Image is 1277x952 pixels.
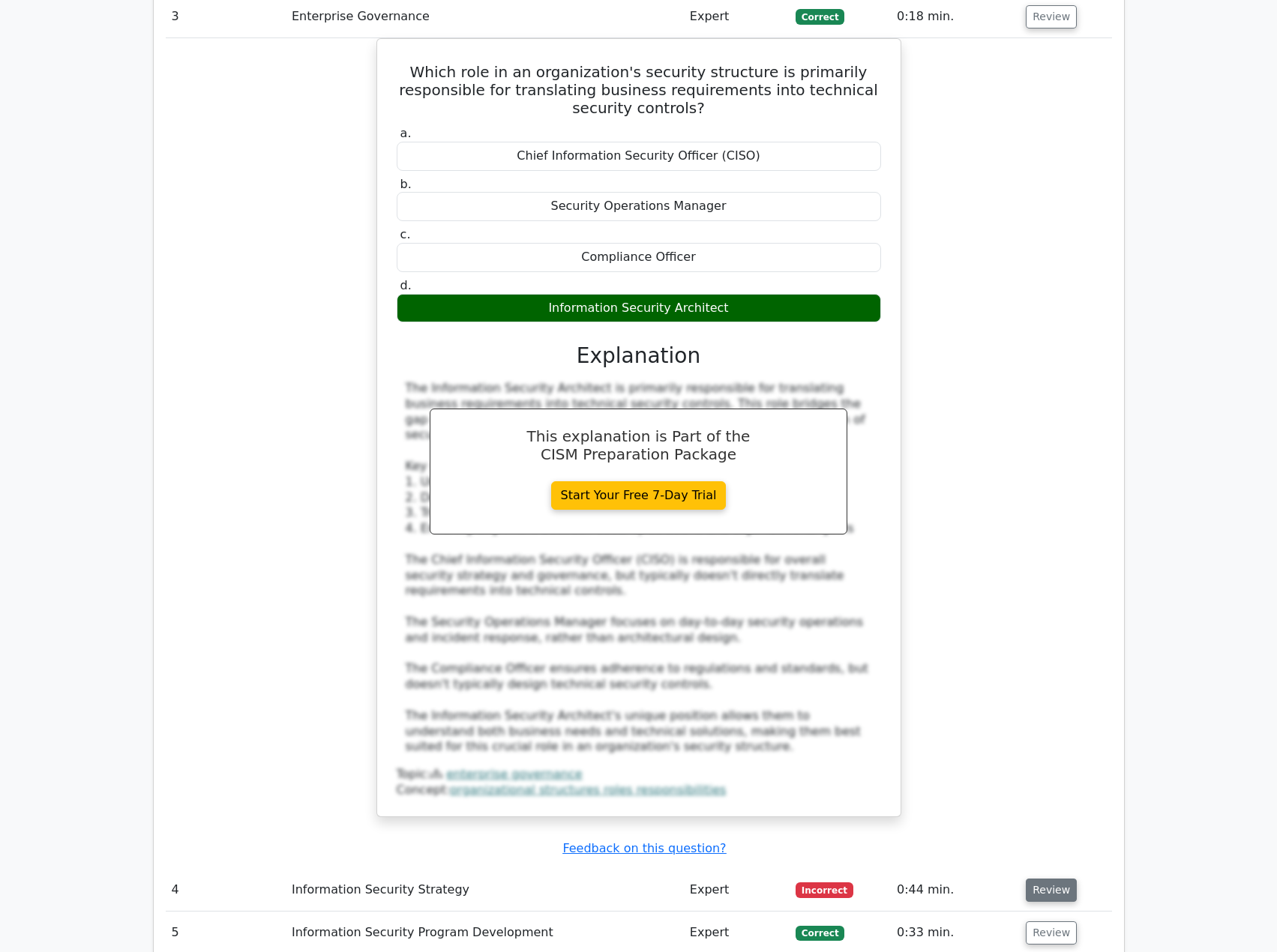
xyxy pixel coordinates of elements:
span: a. [400,126,412,140]
span: Incorrect [796,882,853,897]
a: Start Your Free 7-Day Trial [551,481,727,510]
h3: Explanation [406,343,872,369]
h5: Which role in an organization's security structure is primarily responsible for translating busin... [395,63,883,117]
a: organizational structures roles responsibilities [450,783,726,797]
span: Correct [796,9,844,24]
div: Compliance Officer [397,243,881,272]
span: c. [400,227,411,241]
div: Topic: [397,767,881,783]
span: d. [400,278,412,292]
td: Expert [684,869,790,912]
div: Concept: [397,783,881,798]
td: 4 [166,869,286,912]
div: Chief Information Security Officer (CISO) [397,142,881,171]
td: 0:44 min. [891,869,1020,912]
div: Security Operations Manager [397,192,881,221]
span: Correct [796,926,844,941]
td: Information Security Strategy [286,869,684,912]
a: Feedback on this question? [562,841,726,855]
button: Review [1026,5,1077,28]
div: The Information Security Architect is primarily responsible for translating business requirements... [406,381,872,755]
span: b. [400,177,412,191]
a: enterprise governance [446,767,582,781]
button: Review [1026,879,1077,902]
button: Review [1026,921,1077,945]
div: Information Security Architect [397,294,881,323]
